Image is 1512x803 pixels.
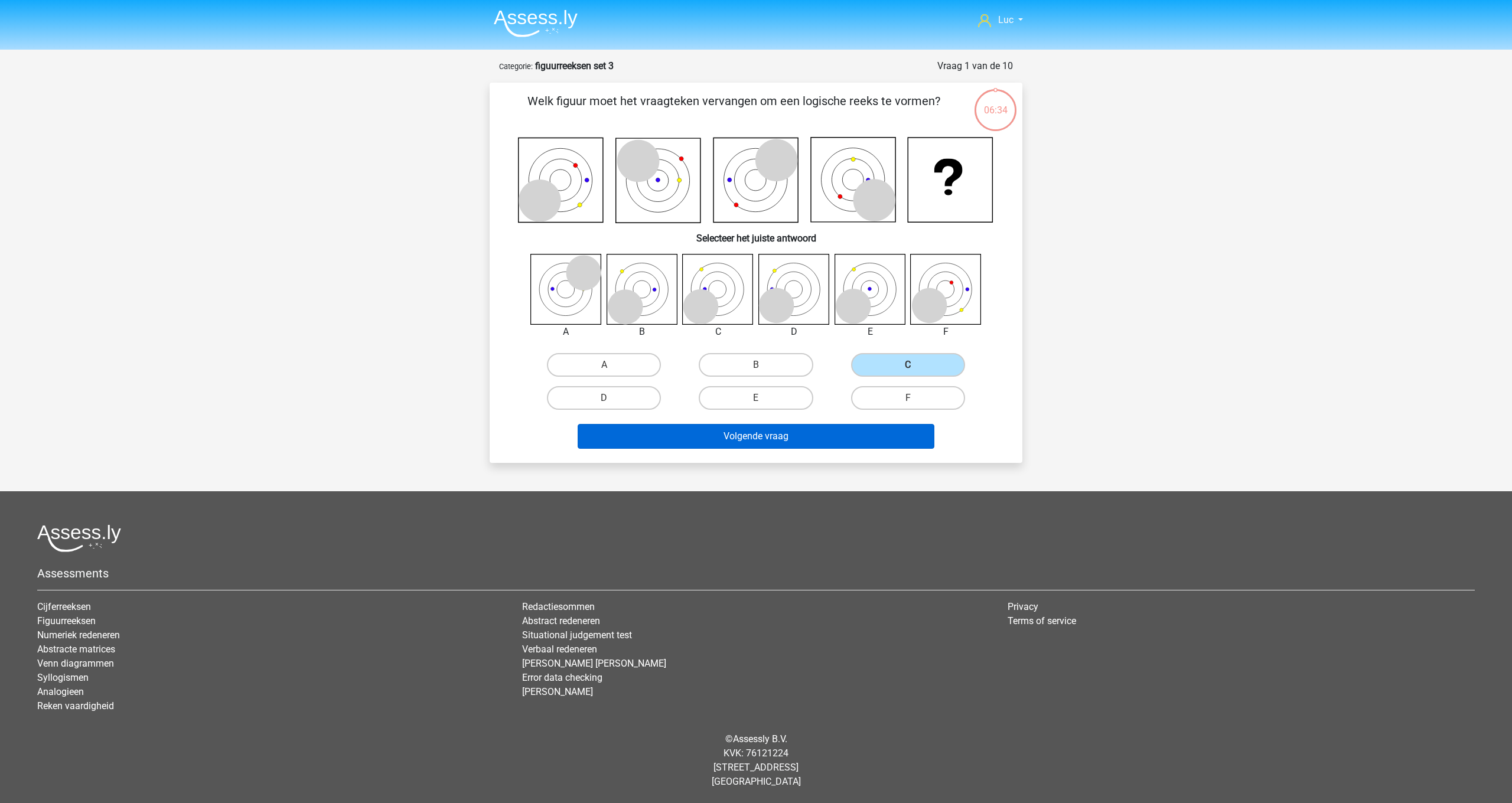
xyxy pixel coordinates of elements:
p: Welk figuur moet het vraagteken vervangen om een logische reeks te vormen? [509,92,959,128]
a: Syllogismen [37,672,89,683]
small: Categorie: [499,62,533,71]
a: Analogieen [37,686,84,697]
a: Terms of service [1008,615,1076,626]
label: C [851,353,965,377]
a: Error data checking [522,672,602,683]
a: Privacy [1008,601,1038,612]
a: Assessly B.V. [733,733,787,745]
a: [PERSON_NAME] [PERSON_NAME] [522,658,666,669]
a: [PERSON_NAME] [522,686,593,697]
label: F [851,386,965,410]
a: Venn diagrammen [37,658,114,669]
a: Situational judgement test [522,629,632,641]
div: 06:34 [973,88,1018,117]
div: A [522,325,611,339]
a: Cijferreeksen [37,601,91,612]
a: Redactiesommen [522,601,595,612]
div: C [673,325,762,339]
div: E [826,325,915,339]
button: Volgende vraag [578,424,935,449]
h6: Selecteer het juiste antwoord [509,223,1003,244]
a: Abstracte matrices [37,644,115,655]
div: F [901,325,990,339]
a: Luc [973,13,1028,27]
label: B [699,353,813,377]
label: A [547,353,661,377]
span: Luc [998,14,1014,25]
a: Verbaal redeneren [522,644,597,655]
div: © KVK: 76121224 [STREET_ADDRESS] [GEOGRAPHIC_DATA] [28,723,1484,798]
a: Figuurreeksen [37,615,96,626]
div: B [598,325,687,339]
img: Assessly logo [37,524,121,552]
label: D [547,386,661,410]
strong: figuurreeksen set 3 [535,60,614,71]
div: Vraag 1 van de 10 [937,59,1013,73]
a: Reken vaardigheid [37,700,114,711]
a: Abstract redeneren [522,615,600,626]
img: Assessly [494,9,578,37]
div: D [750,325,839,339]
label: E [699,386,813,410]
a: Numeriek redeneren [37,629,120,641]
h5: Assessments [37,566,1475,580]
